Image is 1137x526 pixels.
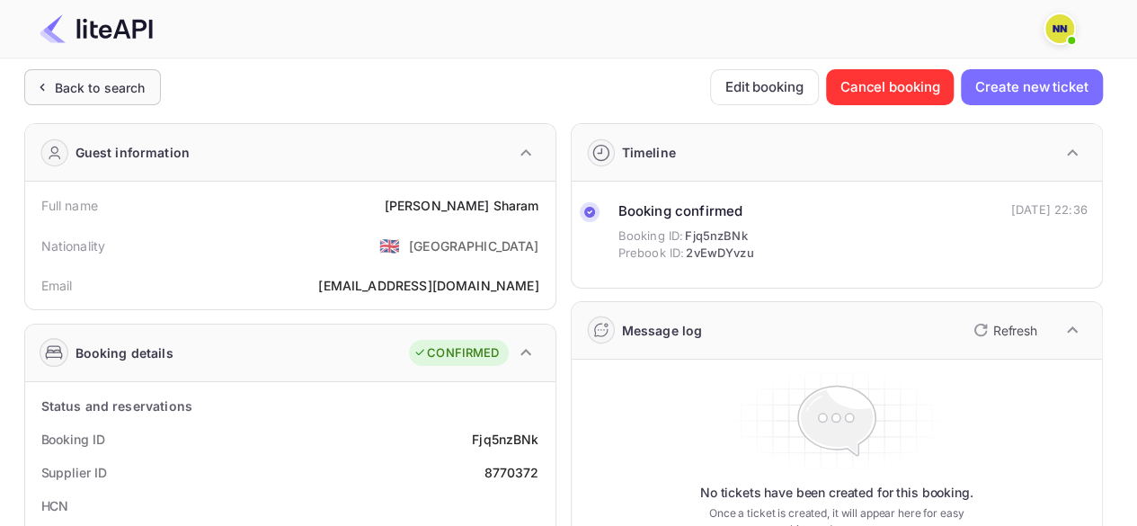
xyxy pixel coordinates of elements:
div: Booking ID [41,430,105,449]
p: Refresh [993,321,1037,340]
div: Guest information [76,143,191,162]
div: Back to search [55,78,146,97]
div: [DATE] 22:36 [1011,201,1088,219]
div: Booking confirmed [618,201,754,222]
div: HCN [41,496,69,515]
div: Supplier ID [41,463,107,482]
img: LiteAPI Logo [40,14,153,43]
span: Fjq5nzBNk [685,227,747,245]
div: Status and reservations [41,397,192,415]
div: Email [41,276,73,295]
div: [EMAIL_ADDRESS][DOMAIN_NAME] [318,276,538,295]
span: Booking ID: [618,227,684,245]
span: United States [379,229,400,262]
button: Cancel booking [826,69,955,105]
div: Booking details [76,343,173,362]
div: [PERSON_NAME] Sharam [384,196,538,215]
button: Edit booking [710,69,819,105]
div: 8770372 [484,463,538,482]
span: 2vEwDYvzu [686,245,753,263]
div: Message log [622,321,703,340]
span: Prebook ID: [618,245,685,263]
p: No tickets have been created for this booking. [700,484,973,502]
div: CONFIRMED [413,344,499,362]
div: [GEOGRAPHIC_DATA] [409,236,539,255]
div: Fjq5nzBNk [472,430,538,449]
button: Create new ticket [961,69,1102,105]
button: Refresh [963,316,1044,344]
div: Timeline [622,143,676,162]
div: Nationality [41,236,106,255]
img: N/A N/A [1045,14,1074,43]
div: Full name [41,196,98,215]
